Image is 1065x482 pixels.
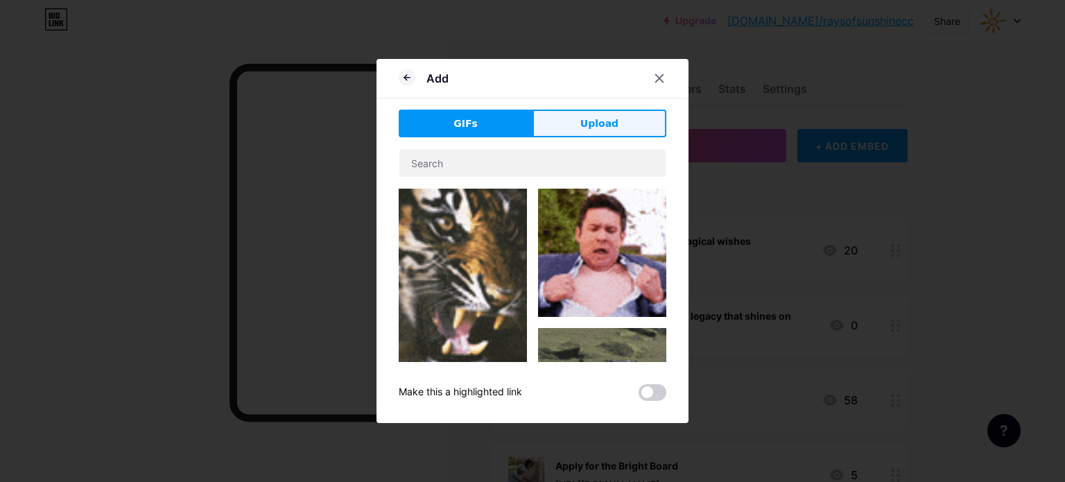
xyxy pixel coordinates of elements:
span: Upload [580,117,618,131]
button: Upload [532,110,666,137]
div: Add [426,70,449,87]
div: Make this a highlighted link [399,384,522,401]
input: Search [399,149,666,177]
img: Gihpy [538,189,666,317]
img: Gihpy [538,328,666,400]
button: GIFs [399,110,532,137]
img: Gihpy [399,189,527,372]
span: GIFs [453,117,478,131]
